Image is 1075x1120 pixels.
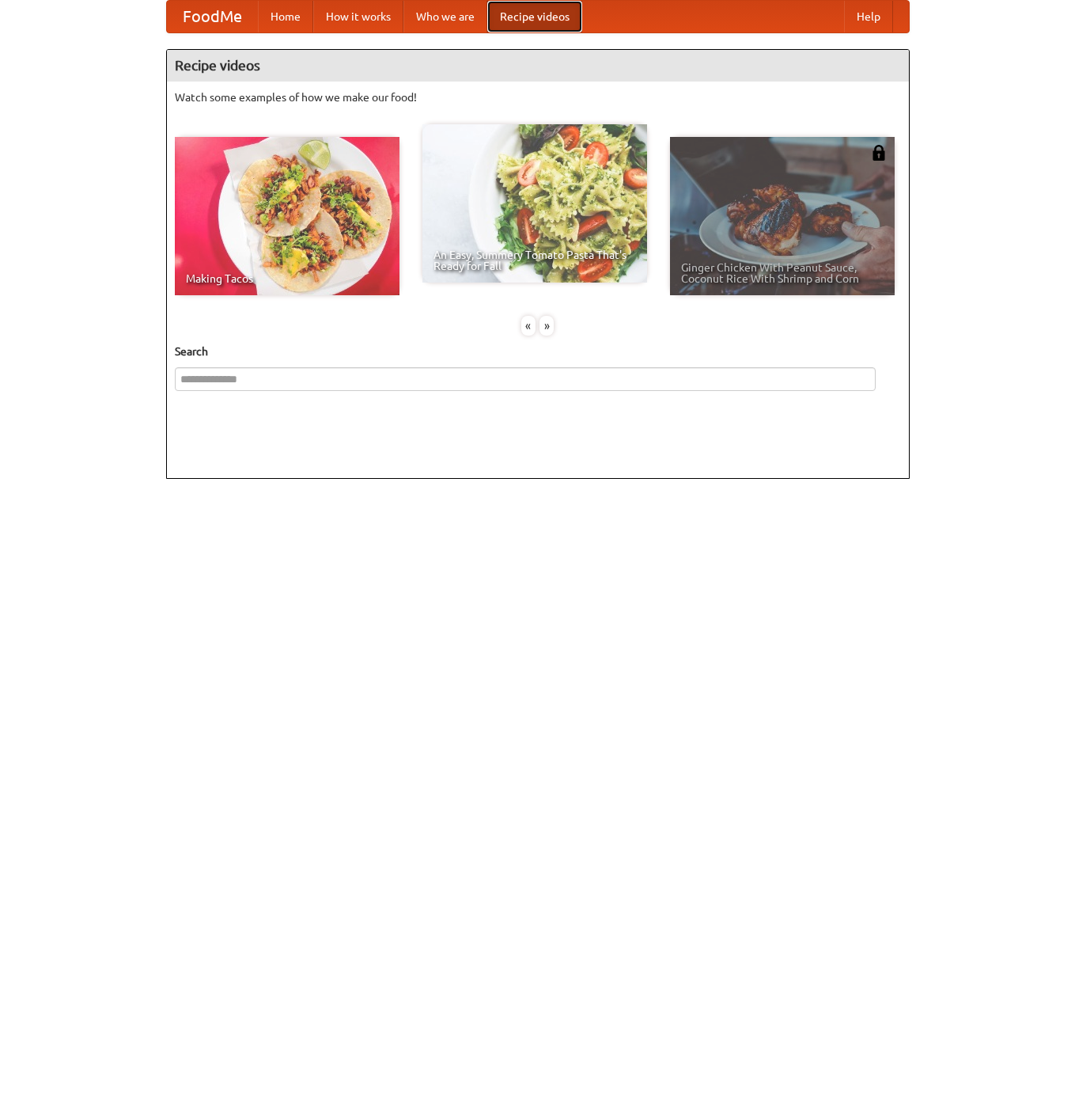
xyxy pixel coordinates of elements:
a: How it works [313,1,403,32]
h5: Search [175,344,901,359]
div: » [539,316,554,336]
a: Help [844,1,893,32]
span: Making Tacos [186,273,388,284]
a: An Easy, Summery Tomato Pasta That's Ready for Fall [422,124,647,283]
a: FoodMe [167,1,258,32]
span: An Easy, Summery Tomato Pasta That's Ready for Fall [433,249,636,271]
a: Home [258,1,313,32]
a: Making Tacos [175,137,399,295]
a: Who we are [403,1,487,32]
a: Recipe videos [487,1,582,32]
h4: Recipe videos [167,50,909,82]
p: Watch some examples of how we make our food! [175,89,901,105]
img: 483408.png [871,145,887,161]
div: « [521,316,536,336]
